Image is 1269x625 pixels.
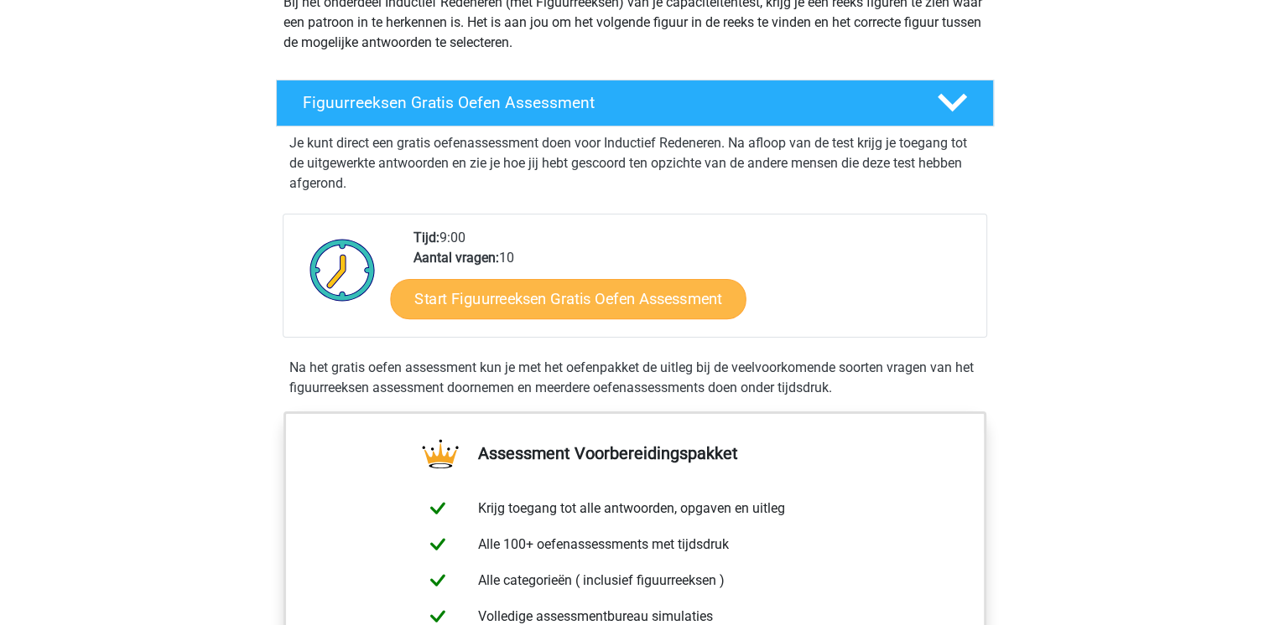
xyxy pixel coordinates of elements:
[390,278,746,318] a: Start Figuurreeksen Gratis Oefen Assessment
[283,358,987,398] div: Na het gratis oefen assessment kun je met het oefenpakket de uitleg bij de veelvoorkomende soorte...
[289,133,980,194] p: Je kunt direct een gratis oefenassessment doen voor Inductief Redeneren. Na afloop van de test kr...
[413,230,439,245] b: Tijd:
[303,93,910,112] h4: Figuurreeksen Gratis Oefen Assessment
[401,228,986,337] div: 9:00 10
[413,250,499,266] b: Aantal vragen:
[269,80,1001,127] a: Figuurreeksen Gratis Oefen Assessment
[300,228,385,312] img: Klok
